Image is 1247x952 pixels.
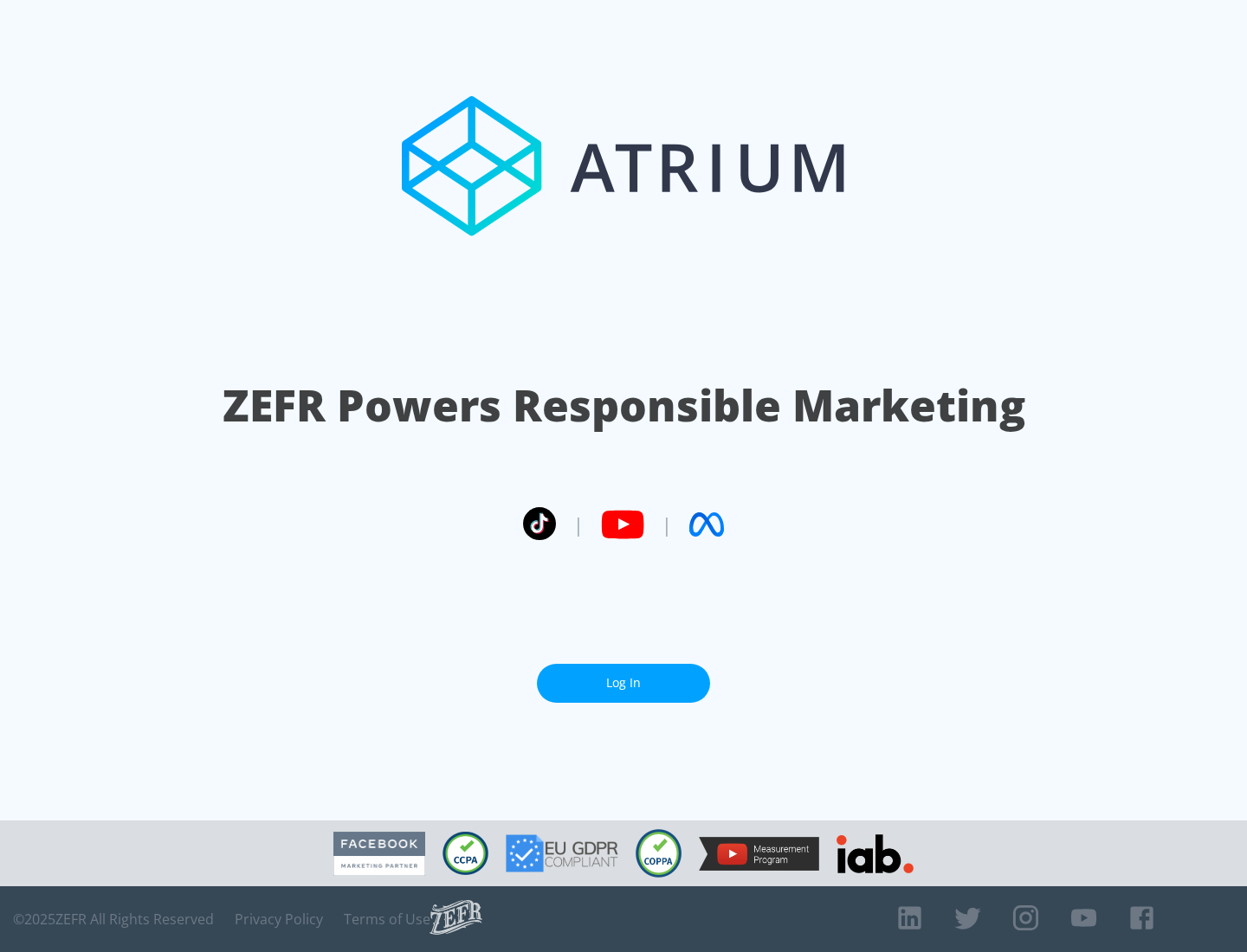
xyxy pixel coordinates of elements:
img: COPPA Compliant [636,829,682,878]
img: Facebook Marketing Partner [333,832,425,876]
h1: ZEFR Powers Responsible Marketing [223,376,1025,435]
img: GDPR Compliant [506,834,618,872]
a: Privacy Policy [235,910,323,928]
span: | [573,511,584,537]
img: YouTube Measurement Program [699,837,819,871]
span: | [662,511,672,537]
a: Log In [537,664,710,703]
img: IAB [837,834,914,873]
img: CCPA Compliant [443,832,488,875]
a: Terms of Use [344,910,430,928]
span: © 2025 ZEFR All Rights Reserved [13,910,214,928]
